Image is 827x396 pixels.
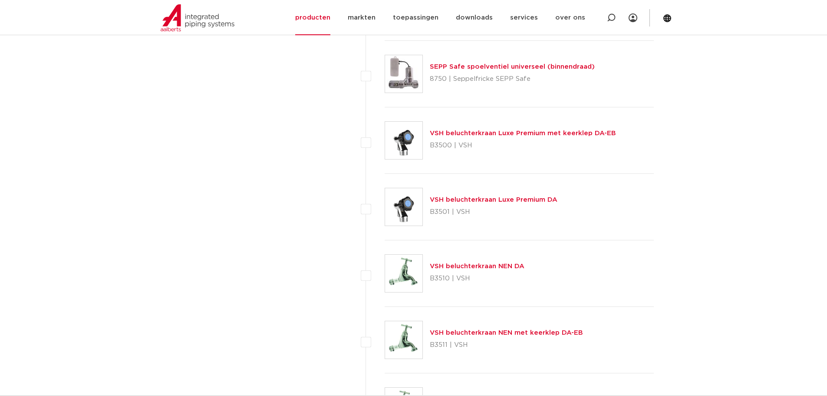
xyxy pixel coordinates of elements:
p: B3501 | VSH [430,205,557,219]
p: B3511 | VSH [430,338,583,352]
a: VSH beluchterkraan NEN DA [430,263,524,270]
img: Thumbnail for SEPP Safe spoelventiel universeel (binnendraad) [385,55,422,93]
p: B3500 | VSH [430,139,616,153]
a: VSH beluchterkraan Luxe Premium DA [430,196,557,203]
img: Thumbnail for VSH beluchterkraan Luxe Premium DA [385,188,422,226]
img: Thumbnail for VSH beluchterkraan Luxe Premium met keerklep DA-EB [385,122,422,159]
img: Thumbnail for VSH beluchterkraan NEN met keerklep DA-EB [385,321,422,359]
a: VSH beluchterkraan Luxe Premium met keerklep DA-EB [430,130,616,136]
p: 8750 | Seppelfricke SEPP Safe [430,72,595,86]
p: B3510 | VSH [430,272,524,286]
a: VSH beluchterkraan NEN met keerklep DA-EB [430,329,583,336]
a: SEPP Safe spoelventiel universeel (binnendraad) [430,63,595,70]
img: Thumbnail for VSH beluchterkraan NEN DA [385,255,422,292]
